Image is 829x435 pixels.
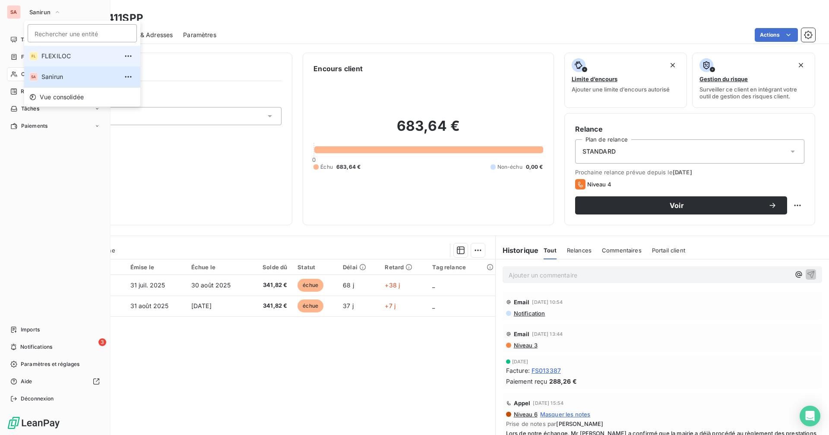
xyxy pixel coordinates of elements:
span: Échu [320,163,333,171]
a: Aide [7,375,103,388]
div: Échue le [191,264,244,271]
span: Tâches [21,105,39,113]
button: Voir [575,196,787,214]
span: Surveiller ce client en intégrant votre outil de gestion des risques client. [699,86,808,100]
span: FLEXILOC [41,52,118,60]
span: Ajouter une limite d’encours autorisé [572,86,670,93]
div: FL [29,52,38,60]
span: 30 août 2025 [191,281,231,289]
span: 31 août 2025 [130,302,169,309]
div: SA [29,72,38,81]
button: Actions [755,28,798,42]
span: Gestion du risque [699,76,748,82]
div: Tag relance [432,264,490,271]
span: [DATE] [673,169,692,176]
span: 683,64 € [336,163,361,171]
button: Gestion du risqueSurveiller ce client en intégrant votre outil de gestion des risques client. [692,53,815,108]
span: Sanirun [29,9,51,16]
span: Commentaires [602,247,642,254]
span: Imports [21,326,40,334]
span: 341,82 € [254,302,288,310]
span: Notifications [20,343,52,351]
span: FS013387 [532,366,561,375]
span: Non-échu [497,163,522,171]
span: 0,00 € [526,163,543,171]
span: échue [297,299,323,312]
span: Paiement reçu [506,377,547,386]
span: [PERSON_NAME] [556,420,603,427]
span: Clients [21,70,38,78]
span: _ [432,302,435,309]
span: Email [514,331,530,337]
span: Aide [21,378,32,385]
span: +7 j [385,302,396,309]
span: Factures [21,53,43,61]
span: Prise de notes par [506,420,819,427]
h2: 683,64 € [313,117,543,143]
span: Paramètres [183,31,216,39]
span: Facture : [506,366,530,375]
h6: Informations client [52,63,282,74]
button: Limite d’encoursAjouter une limite d’encours autorisé [564,53,687,108]
span: Vue consolidée [40,93,84,101]
div: Open Intercom Messenger [800,406,820,426]
span: Relances [567,247,592,254]
span: échue [297,279,323,292]
span: STANDARD [582,147,616,156]
span: Appel [514,400,531,407]
div: SA [7,5,21,19]
span: Niveau 6 [513,411,538,418]
div: Émise le [130,264,181,271]
span: [DATE] 10:54 [532,299,563,305]
img: Logo LeanPay [7,416,60,430]
h6: Historique [496,245,539,255]
span: Déconnexion [21,395,54,403]
span: 0 [312,156,316,163]
span: [DATE] 13:44 [532,331,563,337]
span: Tout [544,247,557,254]
div: Solde dû [254,264,288,271]
span: +38 j [385,281,400,289]
span: Masquer les notes [540,411,591,418]
span: Niveau 4 [587,181,611,188]
span: 31 juil. 2025 [130,281,165,289]
div: Statut [297,264,332,271]
span: Prochaine relance prévue depuis le [575,169,804,176]
span: Paramètres et réglages [21,360,79,368]
span: Contacts & Adresses [112,31,173,39]
input: placeholder [28,24,137,42]
span: Voir [585,202,768,209]
span: 341,82 € [254,281,288,290]
span: Tableau de bord [21,36,61,44]
h6: Relance [575,124,804,134]
span: [DATE] [191,302,212,309]
span: [DATE] [512,359,528,364]
span: Relances [21,88,44,95]
div: Délai [343,264,374,271]
span: Email [514,299,530,306]
span: Niveau 3 [513,342,538,349]
span: 288,26 € [549,377,577,386]
div: Retard [385,264,422,271]
span: Sanirun [41,72,118,81]
span: 37 j [343,302,354,309]
span: Paiements [21,122,47,130]
span: Limite d’encours [572,76,617,82]
span: [DATE] 15:54 [533,400,563,406]
span: Notification [513,310,545,317]
span: Propriétés Client [70,88,282,100]
span: 68 j [343,281,354,289]
span: 3 [98,338,106,346]
span: Portail client [652,247,685,254]
h6: Encours client [313,63,363,74]
span: _ [432,281,435,289]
